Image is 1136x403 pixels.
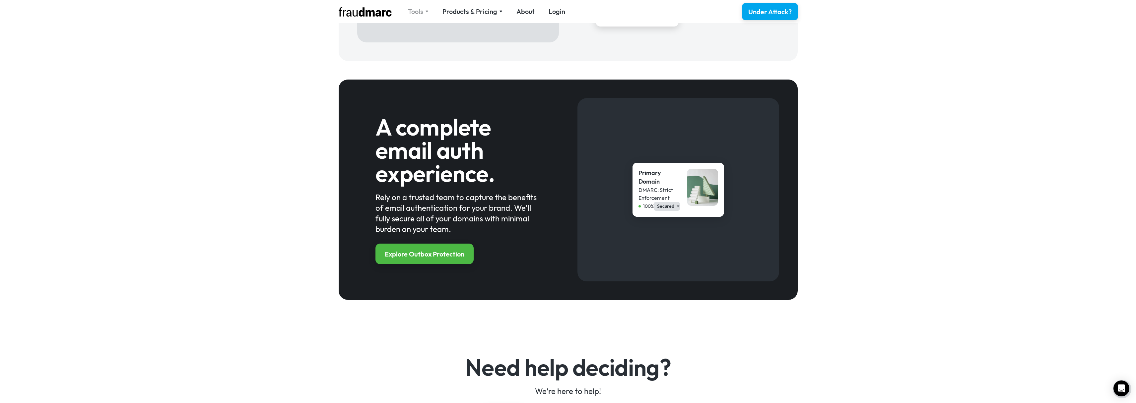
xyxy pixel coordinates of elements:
div: Rely on a trusted team to capture the benefits of email authentication for your brand. We'll full... [375,192,540,234]
div: Secured [657,203,674,210]
h4: Need help deciding? [449,356,687,379]
div: We're here to help! [449,386,687,396]
div: Products & Pricing [442,7,502,16]
div: Primary Domain [638,169,680,186]
a: Login [549,7,565,16]
a: Explore Outbox Protection [375,244,474,264]
div: Open Intercom Messenger [1113,380,1129,396]
div: 100% [643,203,654,210]
div: DMARC: Strict Enforcement [638,186,680,202]
div: Tools [408,7,429,16]
a: Under Attack? [742,3,798,20]
div: Products & Pricing [442,7,497,16]
div: Explore Outbox Protection [385,250,464,259]
a: About [516,7,535,16]
div: Under Attack? [748,7,792,17]
h2: A complete email auth experience. [375,115,540,185]
div: Tools [408,7,423,16]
